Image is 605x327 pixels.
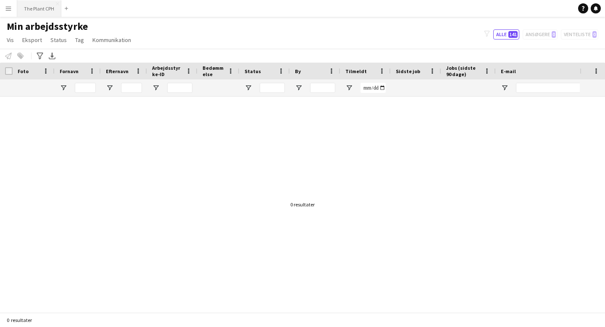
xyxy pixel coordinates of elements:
span: Tag [75,36,84,44]
input: Tilmeldt Filter Input [360,83,386,93]
button: Åbn Filtermenu [501,84,508,92]
span: Tilmeldt [345,68,367,74]
button: Åbn Filtermenu [152,84,160,92]
button: Alle141 [493,29,519,40]
span: Foto [18,68,29,74]
span: By [295,68,301,74]
input: By Filter Input [310,83,335,93]
input: Status Filter Input [260,83,285,93]
a: Tag [72,34,87,45]
app-action-btn: Eksporter XLSX [47,51,57,61]
button: Åbn Filtermenu [295,84,302,92]
a: Eksport [19,34,45,45]
span: Eksport [22,36,42,44]
input: Arbejdsstyrke-ID Filter Input [167,83,192,93]
a: Vis [3,34,17,45]
span: Arbejdsstyrke-ID [152,65,182,77]
input: Column with Header Selection [5,67,13,75]
span: Sidste job [396,68,420,74]
a: Kommunikation [89,34,134,45]
span: Status [245,68,261,74]
button: Åbn Filtermenu [60,84,67,92]
a: Status [47,34,70,45]
app-action-btn: Avancerede filtre [35,51,45,61]
div: 0 resultater [290,201,315,208]
span: Bedømmelse [203,65,224,77]
button: The Plant CPH [17,0,61,17]
span: 141 [508,31,518,38]
button: Åbn Filtermenu [345,84,353,92]
span: Status [50,36,67,44]
span: Efternavn [106,68,129,74]
input: Efternavn Filter Input [121,83,142,93]
span: Min arbejdsstyrke [7,20,88,33]
span: Kommunikation [92,36,131,44]
span: Vis [7,36,14,44]
button: Åbn Filtermenu [245,84,252,92]
span: Fornavn [60,68,79,74]
input: Fornavn Filter Input [75,83,96,93]
span: Jobs (sidste 90 dage) [446,65,481,77]
button: Åbn Filtermenu [106,84,113,92]
span: E-mail [501,68,516,74]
